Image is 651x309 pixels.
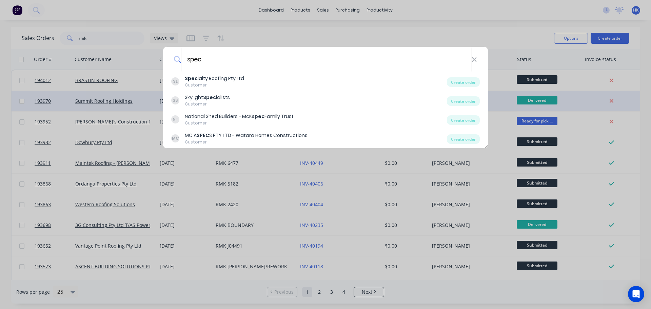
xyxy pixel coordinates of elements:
[185,120,294,126] div: Customer
[252,113,264,120] b: spec
[171,96,179,104] div: SS
[447,115,480,125] div: Create order
[181,47,472,72] input: Enter a customer name to create a new order...
[447,77,480,87] div: Create order
[185,82,244,88] div: Customer
[185,94,230,101] div: Skylight ialists
[171,115,179,123] div: NT
[628,286,644,302] div: Open Intercom Messenger
[185,113,294,120] div: National Shed Builders - McK Family Trust
[447,96,480,106] div: Create order
[185,75,198,82] b: Spec
[203,94,216,101] b: Spec
[447,134,480,144] div: Create order
[185,75,244,82] div: ialty Roofing Pty Ltd
[171,134,179,142] div: MC
[171,77,179,85] div: SL
[185,101,230,107] div: Customer
[197,132,209,139] b: SPEC
[185,132,308,139] div: MC A S PTY LTD - Watara Homes Constructions
[185,139,308,145] div: Customer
